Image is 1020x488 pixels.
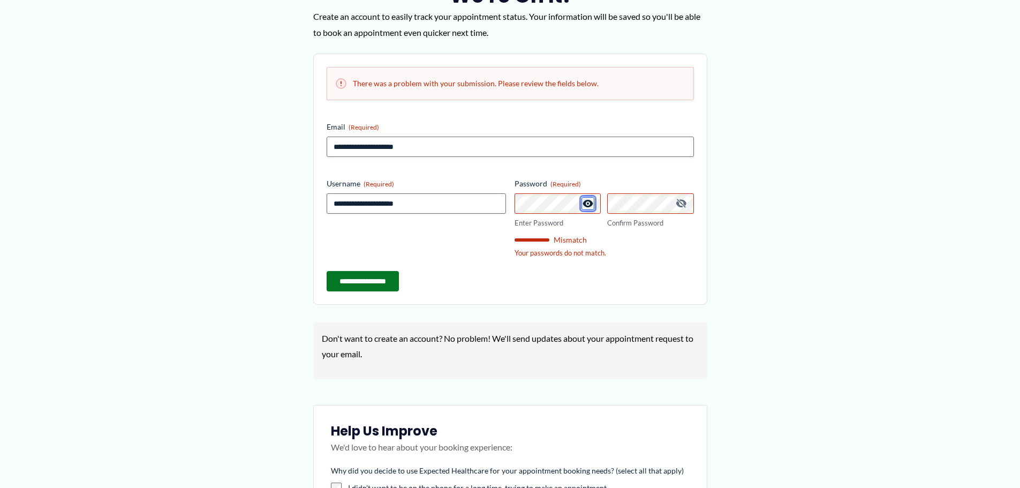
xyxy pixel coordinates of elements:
label: Username [327,178,506,189]
h2: There was a problem with your submission. Please review the fields below. [336,78,685,89]
button: Hide Password [675,197,687,210]
span: (Required) [550,180,581,188]
span: (Required) [349,123,379,131]
legend: Password [515,178,581,189]
p: We'd love to hear about your booking experience: [331,439,690,466]
label: Confirm Password [607,218,694,228]
label: Email [327,122,694,132]
p: Don't want to create an account? No problem! We'll send updates about your appointment request to... [322,331,699,362]
label: Enter Password [515,218,601,228]
h3: Help Us Improve [331,423,690,439]
legend: Why did you decide to use Expected Healthcare for your appointment booking needs? (select all tha... [331,466,684,476]
div: Mismatch [515,236,694,244]
div: Your passwords do not match. [515,248,694,258]
button: Show Password [581,197,594,210]
p: Create an account to easily track your appointment status. Your information will be saved so you'... [313,9,707,40]
span: (Required) [364,180,394,188]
